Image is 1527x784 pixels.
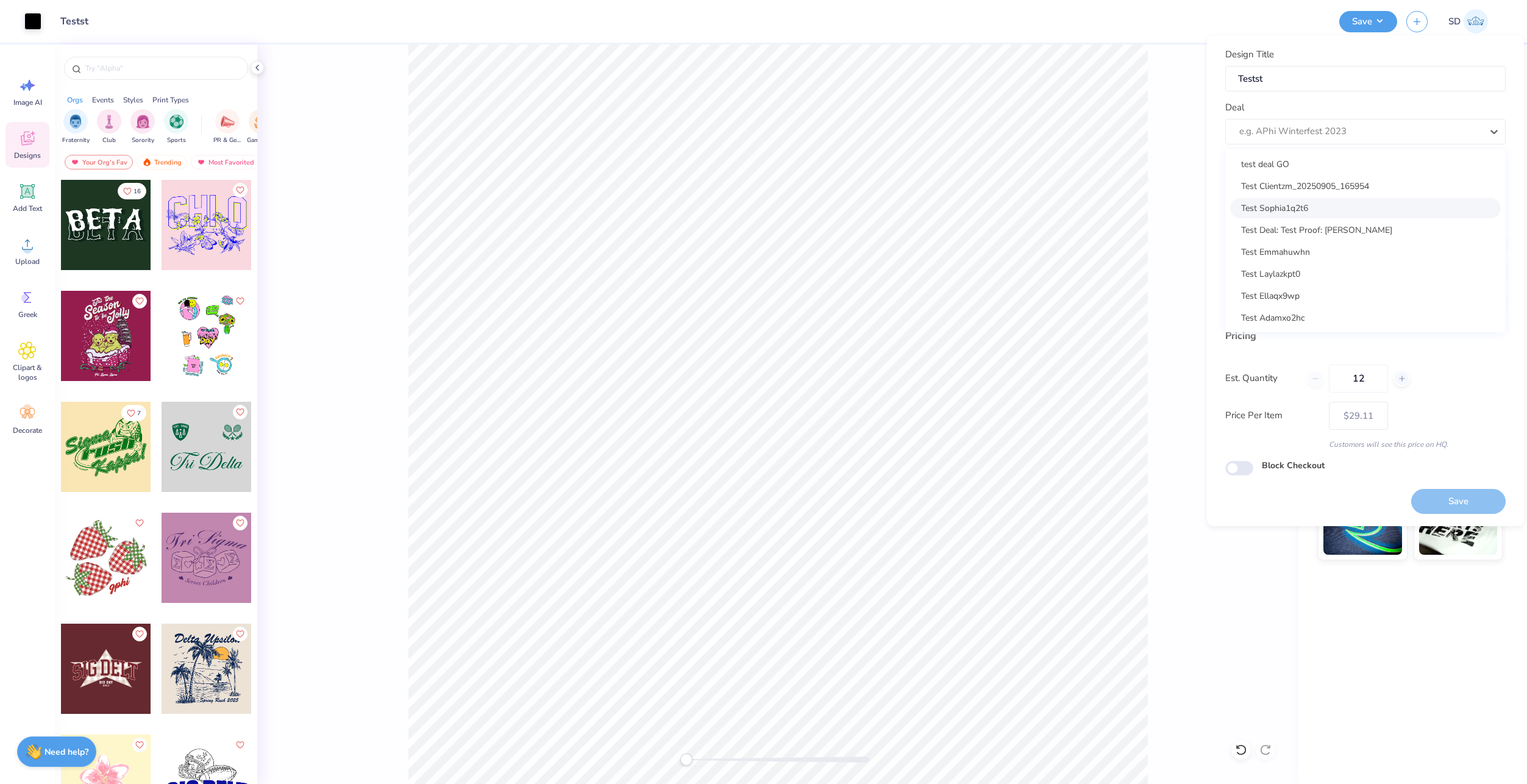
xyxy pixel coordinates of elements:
input: Untitled Design [51,9,140,34]
img: Fraternity Image [69,115,82,129]
span: Clipart & logos [7,363,48,382]
div: Test Adamxo2hc [1230,308,1501,328]
div: Accessibility label [680,754,692,766]
button: Like [233,405,247,419]
span: Club [102,136,116,145]
label: Design Title [1225,48,1274,62]
span: Add Text [13,204,42,213]
span: SD [1448,15,1461,29]
button: Like [132,627,147,641]
div: filter for Sports [164,109,188,145]
button: Like [132,516,147,530]
label: Est. Quantity [1225,371,1298,385]
button: Save [1339,11,1397,32]
img: most_fav.gif [70,158,80,166]
button: filter button [97,109,121,145]
span: PR & General [213,136,241,145]
input: – – [1329,365,1388,393]
div: Test Laylazkpt0 [1230,264,1501,284]
div: Test Sophia1q2t6 [1230,198,1501,218]
span: Sorority [132,136,154,145]
label: Deal [1225,101,1244,115]
span: 16 [133,188,141,194]
div: Events [92,94,114,105]
button: Like [132,738,147,752]
img: Club Image [102,115,116,129]
div: Test Deal: Test Proof: [PERSON_NAME] [1230,220,1501,240]
div: Pricing [1225,329,1506,343]
img: most_fav.gif [196,158,206,166]
button: filter button [247,109,275,145]
img: trending.gif [142,158,152,166]
button: Like [121,405,146,421]
button: Like [233,738,247,752]
span: Decorate [13,426,42,435]
span: Greek [18,310,37,319]
label: Price Per Item [1225,408,1320,422]
img: Sorority Image [136,115,150,129]
button: filter button [130,109,155,145]
div: filter for PR & General [213,109,241,145]
button: Like [233,294,247,308]
span: Image AI [13,98,42,107]
div: Test Emmahuwhn [1230,242,1501,262]
div: Test Clientzm_20250905_165954 [1230,176,1501,196]
div: filter for Game Day [247,109,275,145]
span: Game Day [247,136,275,145]
div: Print Types [152,94,189,105]
span: 7 [137,410,141,416]
span: Sports [167,136,186,145]
img: Sudipto Dasgupta [1464,9,1488,34]
div: test deal GO [1230,154,1501,174]
button: Like [118,183,146,199]
div: filter for Fraternity [62,109,90,145]
button: filter button [213,109,241,145]
div: Test Ellaqx9wp [1230,286,1501,306]
div: Styles [123,94,143,105]
div: Trending [137,155,187,169]
button: Like [233,627,247,641]
input: Try "Alpha" [84,62,240,74]
div: Most Favorited [191,155,260,169]
strong: Need help? [44,746,88,758]
button: Like [233,183,247,198]
div: Test Lucasntjjv [1230,330,1501,350]
img: Game Day Image [254,115,268,129]
img: PR & General Image [221,115,235,129]
div: filter for Sorority [130,109,155,145]
span: Upload [15,257,40,266]
div: filter for Club [97,109,121,145]
a: SD [1443,9,1493,34]
span: Designs [14,151,41,160]
label: Block Checkout [1262,459,1325,472]
button: filter button [164,109,188,145]
img: Sports Image [169,115,183,129]
div: Customers will see this price on HQ. [1225,439,1506,450]
div: Orgs [67,94,83,105]
span: Fraternity [62,136,90,145]
button: filter button [62,109,90,145]
div: Your Org's Fav [65,155,133,169]
button: Like [233,516,247,530]
button: Like [132,294,147,308]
